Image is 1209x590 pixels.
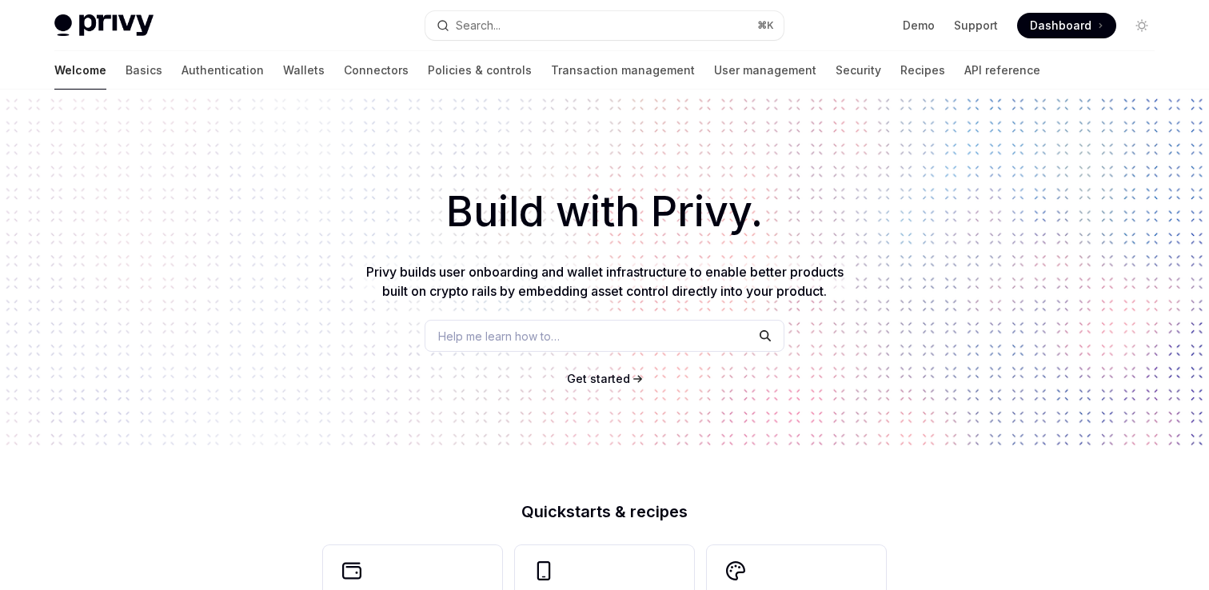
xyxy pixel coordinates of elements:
button: Search...⌘K [425,11,784,40]
span: Get started [567,372,630,385]
span: Privy builds user onboarding and wallet infrastructure to enable better products built on crypto ... [366,264,844,299]
span: ⌘ K [757,19,774,32]
a: Wallets [283,51,325,90]
a: Recipes [900,51,945,90]
a: Policies & controls [428,51,532,90]
a: Basics [126,51,162,90]
h2: Quickstarts & recipes [323,504,886,520]
a: Security [836,51,881,90]
a: Welcome [54,51,106,90]
a: Connectors [344,51,409,90]
a: User management [714,51,816,90]
span: Dashboard [1030,18,1091,34]
span: Help me learn how to… [438,328,560,345]
a: Demo [903,18,935,34]
img: light logo [54,14,154,37]
a: Transaction management [551,51,695,90]
a: Dashboard [1017,13,1116,38]
a: Support [954,18,998,34]
div: Search... [456,16,501,35]
button: Toggle dark mode [1129,13,1155,38]
a: API reference [964,51,1040,90]
h1: Build with Privy. [26,181,1183,243]
a: Authentication [182,51,264,90]
a: Get started [567,371,630,387]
